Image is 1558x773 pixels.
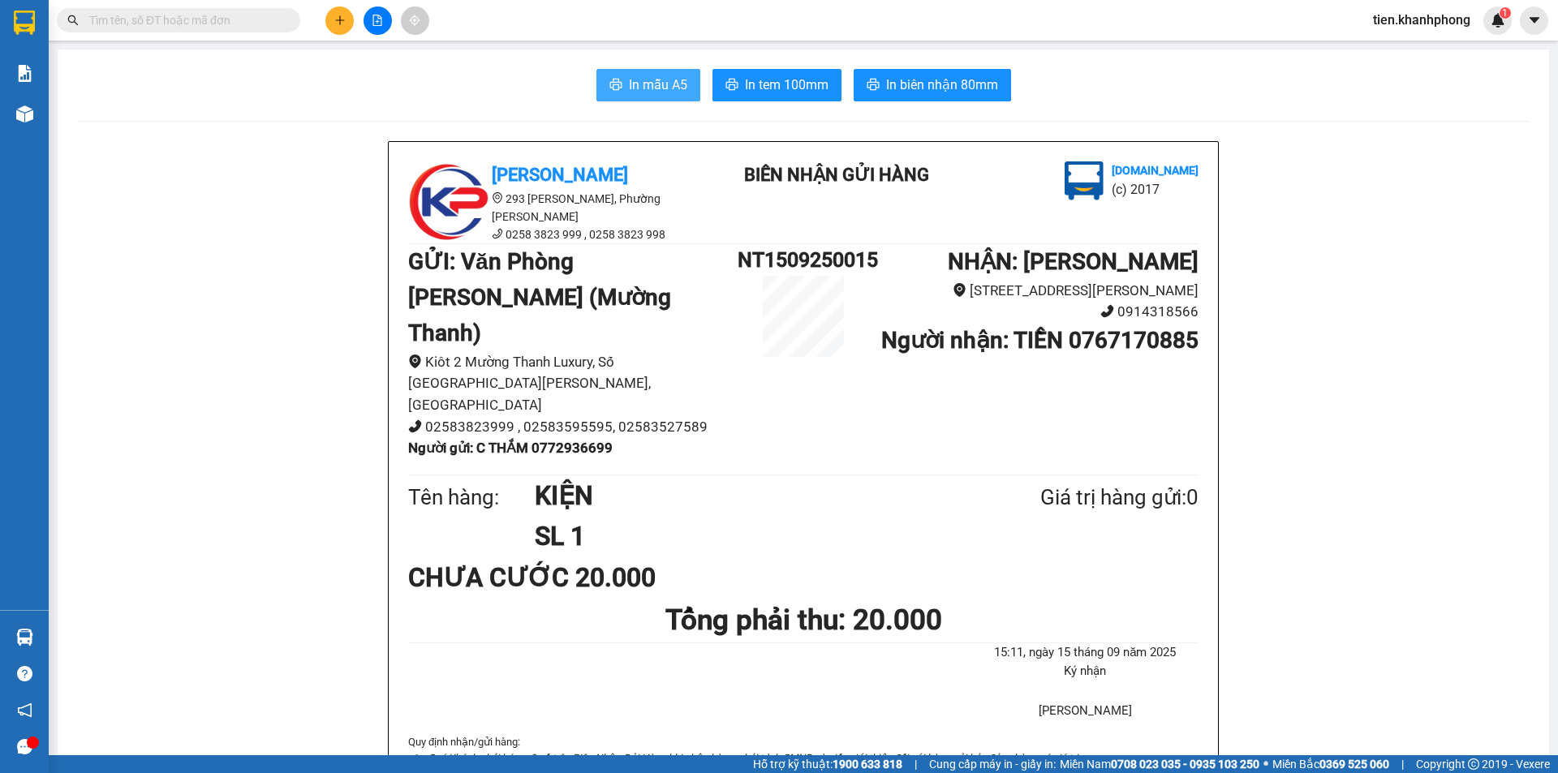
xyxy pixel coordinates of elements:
li: 0914318566 [869,301,1199,323]
li: Ký nhận [972,662,1199,681]
img: warehouse-icon [16,629,33,646]
b: GỬI : Văn Phòng [PERSON_NAME] (Mường Thanh) [408,248,671,346]
span: environment [408,354,422,368]
img: logo.jpg [8,8,65,65]
span: Miền Bắc [1272,755,1389,773]
li: [PERSON_NAME] [8,8,235,39]
span: In biên nhận 80mm [886,75,998,95]
span: message [17,739,32,754]
span: phone [1100,304,1114,318]
span: question-circle [17,666,32,681]
li: 0258 3823 999 , 0258 3823 998 [408,225,700,243]
span: printer [867,78,880,93]
span: phone [492,228,503,239]
button: printerIn mẫu A5 [596,69,700,101]
i: Quý Khách phải báo mã số trên Biên Nhận Gửi Hàng khi nhận hàng, phải trình CMND và giấy giới thiệ... [428,752,1080,764]
strong: 0369 525 060 [1319,758,1389,771]
span: printer [725,78,738,93]
span: printer [609,78,622,93]
span: environment [953,283,966,297]
span: In mẫu A5 [629,75,687,95]
img: logo.jpg [408,161,489,243]
button: printerIn biên nhận 80mm [854,69,1011,101]
span: caret-down [1527,13,1542,28]
li: 293 [PERSON_NAME], Phường [PERSON_NAME] [408,190,700,225]
span: plus [334,15,346,26]
span: search [67,15,79,26]
input: Tìm tên, số ĐT hoặc mã đơn [89,11,281,29]
span: copyright [1468,758,1479,770]
div: CHƯA CƯỚC 20.000 [408,557,669,598]
button: plus [325,6,354,35]
b: [STREET_ADDRESS][PERSON_NAME] [112,107,213,138]
strong: 0708 023 035 - 0935 103 250 [1111,758,1259,771]
b: NHẬN : [PERSON_NAME] [948,248,1199,275]
span: Hỗ trợ kỹ thuật: [753,755,902,773]
span: notification [17,702,32,718]
img: warehouse-icon [16,105,33,122]
img: logo.jpg [1065,161,1104,200]
div: Tên hàng: [408,481,535,514]
img: logo-vxr [14,11,35,35]
li: Kiôt 2 Mường Thanh Luxury, Số [GEOGRAPHIC_DATA][PERSON_NAME], [GEOGRAPHIC_DATA] [408,351,738,416]
span: | [915,755,917,773]
li: [STREET_ADDRESS][PERSON_NAME] [869,280,1199,302]
li: VP [PERSON_NAME] [112,69,216,87]
b: [PERSON_NAME] [492,165,628,185]
span: Cung cấp máy in - giấy in: [929,755,1056,773]
h1: NT1509250015 [738,244,869,276]
h1: KIỆN [535,475,962,516]
sup: 1 [1500,7,1511,19]
span: phone [408,419,422,433]
b: Người gửi : C THẮM 0772936699 [408,440,613,456]
li: VP Văn Phòng [PERSON_NAME] (Mường Thanh) [8,69,112,122]
span: environment [492,192,503,204]
div: Giá trị hàng gửi: 0 [962,481,1199,514]
b: [DOMAIN_NAME] [1112,164,1199,177]
b: Người nhận : TIỀN 0767170885 [881,327,1199,354]
strong: 1900 633 818 [833,758,902,771]
span: tien.khanhphong [1360,10,1483,30]
button: file-add [364,6,392,35]
li: (c) 2017 [1112,179,1199,200]
span: file-add [372,15,383,26]
span: ⚪️ [1263,761,1268,767]
button: printerIn tem 100mm [712,69,841,101]
span: | [1401,755,1404,773]
b: BIÊN NHẬN GỬI HÀNG [744,165,929,185]
h1: SL 1 [535,516,962,556]
img: solution-icon [16,65,33,82]
img: icon-new-feature [1491,13,1505,28]
span: aim [409,15,420,26]
h1: Tổng phải thu: 20.000 [408,598,1199,642]
li: 15:11, ngày 15 tháng 09 năm 2025 [972,643,1199,663]
span: Miền Nam [1060,755,1259,773]
li: [PERSON_NAME] [972,702,1199,721]
button: aim [401,6,429,35]
span: In tem 100mm [745,75,828,95]
button: caret-down [1520,6,1548,35]
span: 1 [1502,7,1508,19]
li: 02583823999 , 02583595595, 02583527589 [408,416,738,438]
span: environment [112,90,123,101]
